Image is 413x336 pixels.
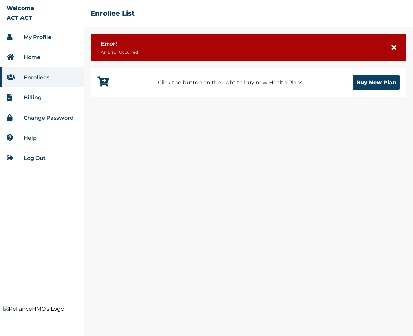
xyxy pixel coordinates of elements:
a: Log Out [24,155,46,161]
img: RelianceHMO's Logo [3,306,81,312]
a: Enrollees [24,74,49,81]
a: Change Password [24,115,74,121]
p: Welcome [7,5,34,11]
a: My Profile [24,34,51,40]
button: Buy New Plan [353,75,400,90]
h3: Error! [101,40,138,47]
a: Help [24,135,37,141]
a: Home [24,54,40,60]
h2: Enrollee List [91,9,135,17]
p: Click the button on the right to buy new Health Plans. [158,79,304,87]
p: An Error Occurred [101,50,138,55]
p: ACT ACT [7,15,32,21]
a: Billing [24,94,42,101]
